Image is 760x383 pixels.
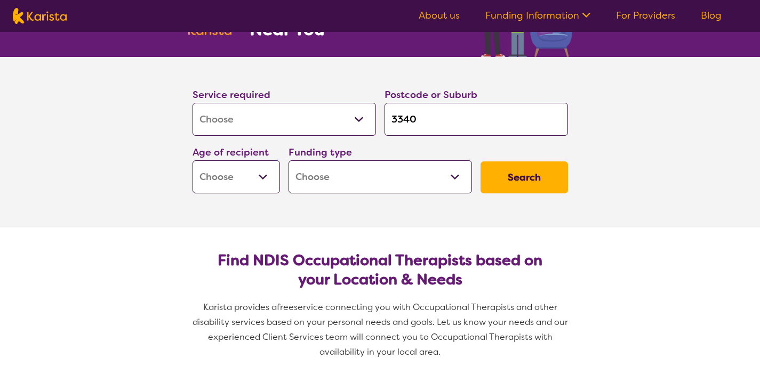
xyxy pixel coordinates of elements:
[201,251,559,289] h2: Find NDIS Occupational Therapists based on your Location & Needs
[203,301,277,313] span: Karista provides a
[13,8,67,24] img: Karista logo
[289,146,352,159] label: Funding type
[385,88,477,101] label: Postcode or Suburb
[419,9,460,22] a: About us
[481,161,568,193] button: Search
[385,103,568,136] input: Type
[616,9,675,22] a: For Providers
[193,146,269,159] label: Age of recipient
[193,88,270,101] label: Service required
[277,301,294,313] span: free
[193,301,570,357] span: service connecting you with Occupational Therapists and other disability services based on your p...
[485,9,590,22] a: Funding Information
[701,9,722,22] a: Blog
[636,257,746,371] iframe: Chat Window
